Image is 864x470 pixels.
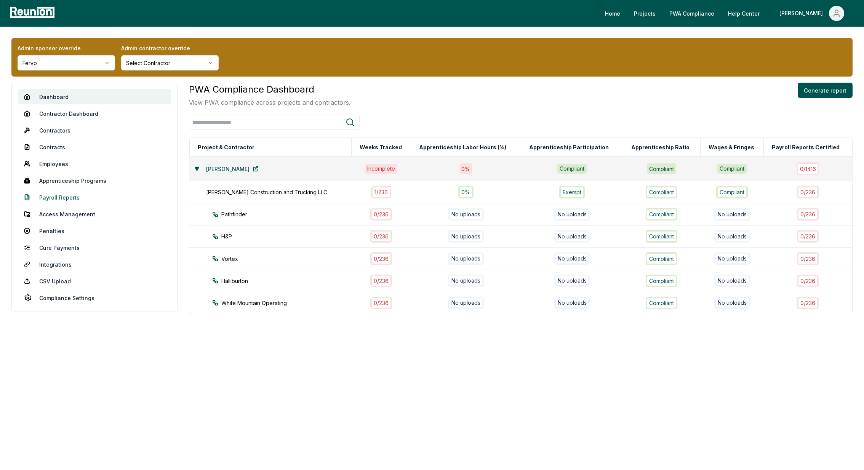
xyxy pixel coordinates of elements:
[797,252,819,265] div: 0 / 236
[630,140,691,155] button: Apprenticeship Ratio
[18,206,171,222] a: Access Management
[370,208,392,221] div: 0 / 236
[714,275,750,287] div: No uploads
[459,163,473,174] div: 0 %
[212,210,365,218] div: Pathfinder
[18,190,171,205] a: Payroll Reports
[716,186,748,198] div: Compliant
[714,297,750,309] div: No uploads
[448,253,484,265] div: No uploads
[647,163,676,174] div: Compliant
[554,230,590,243] div: No uploads
[646,297,677,309] div: Compliant
[365,164,397,174] div: Incomplete
[18,89,171,104] a: Dashboard
[18,223,171,238] a: Penalties
[646,186,677,198] div: Compliant
[18,106,171,121] a: Contractor Dashboard
[212,255,365,263] div: Vortex
[722,6,766,21] a: Help Center
[663,6,720,21] a: PWA Compliance
[646,208,677,221] div: Compliant
[798,83,853,98] button: Generate report
[458,186,474,198] div: 0%
[797,186,819,198] div: 0 / 236
[599,6,856,21] nav: Main
[714,230,750,243] div: No uploads
[448,275,484,287] div: No uploads
[797,275,819,287] div: 0 / 236
[206,188,359,196] div: [PERSON_NAME] Construction and Trucking LLC
[646,275,677,287] div: Compliant
[707,140,756,155] button: Wages & Fringes
[370,275,392,287] div: 0 / 236
[797,162,819,175] div: 0 / 1416
[121,44,219,52] label: Admin contractor override
[18,173,171,188] a: Apprenticeship Programs
[646,230,677,243] div: Compliant
[448,230,484,243] div: No uploads
[714,208,750,221] div: No uploads
[797,230,819,243] div: 0 / 236
[18,44,115,52] label: Admin sponsor override
[18,240,171,255] a: Cure Payments
[448,297,484,309] div: No uploads
[189,98,350,107] p: View PWA compliance across projects and contractors.
[773,6,850,21] button: [PERSON_NAME]
[358,140,403,155] button: Weeks Tracked
[212,277,365,285] div: Halliburton
[554,208,590,221] div: No uploads
[554,253,590,265] div: No uploads
[797,208,819,221] div: 0 / 236
[717,164,747,174] div: Compliant
[370,252,392,265] div: 0 / 236
[200,161,265,176] a: [PERSON_NAME]
[779,6,826,21] div: [PERSON_NAME]
[628,6,662,21] a: Projects
[554,275,590,287] div: No uploads
[18,123,171,138] a: Contractors
[18,273,171,289] a: CSV Upload
[18,257,171,272] a: Integrations
[770,140,841,155] button: Payroll Reports Certified
[554,297,590,309] div: No uploads
[559,186,585,198] div: Exempt
[18,156,171,171] a: Employees
[448,208,484,221] div: No uploads
[18,139,171,155] a: Contracts
[371,186,391,198] div: 1 / 236
[196,140,256,155] button: Project & Contractor
[646,252,677,265] div: Compliant
[212,299,365,307] div: White Mountain Operating
[797,297,819,309] div: 0 / 236
[18,290,171,305] a: Compliance Settings
[418,140,508,155] button: Apprenticeship Labor Hours (%)
[714,253,750,265] div: No uploads
[370,230,392,243] div: 0 / 236
[212,232,365,240] div: H&P
[370,297,392,309] div: 0 / 236
[557,164,587,174] div: Compliant
[599,6,626,21] a: Home
[189,83,350,96] h3: PWA Compliance Dashboard
[528,140,610,155] button: Apprenticeship Participation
